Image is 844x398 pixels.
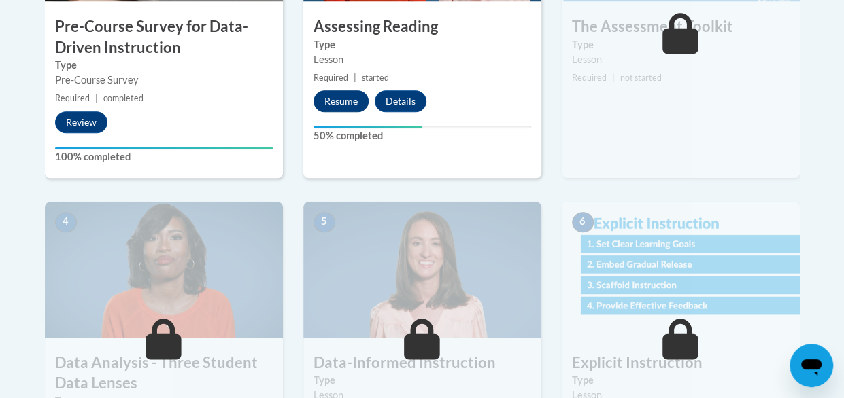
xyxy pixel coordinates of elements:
[55,58,273,73] label: Type
[620,73,662,83] span: not started
[45,202,283,338] img: Course Image
[314,212,335,232] span: 5
[303,202,541,338] img: Course Image
[55,147,273,149] div: Your progress
[55,93,90,103] span: Required
[314,128,531,143] label: 50% completed
[55,111,107,133] button: Review
[314,73,348,83] span: Required
[562,16,800,37] h3: The Assessment Toolkit
[562,352,800,374] h3: Explicit Instruction
[375,90,426,112] button: Details
[55,149,273,164] label: 100% completed
[612,73,615,83] span: |
[55,73,273,88] div: Pre-Course Survey
[314,373,531,388] label: Type
[55,212,77,232] span: 4
[572,73,607,83] span: Required
[572,52,790,67] div: Lesson
[314,90,369,112] button: Resume
[790,344,833,387] iframe: Button to launch messaging window
[572,212,594,232] span: 6
[45,16,283,58] h3: Pre-Course Survey for Data-Driven Instruction
[562,202,800,338] img: Course Image
[303,16,541,37] h3: Assessing Reading
[45,352,283,395] h3: Data Analysis - Three Student Data Lenses
[572,37,790,52] label: Type
[314,52,531,67] div: Lesson
[103,93,144,103] span: completed
[303,352,541,374] h3: Data-Informed Instruction
[572,373,790,388] label: Type
[354,73,356,83] span: |
[362,73,389,83] span: started
[314,126,422,128] div: Your progress
[95,93,98,103] span: |
[314,37,531,52] label: Type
